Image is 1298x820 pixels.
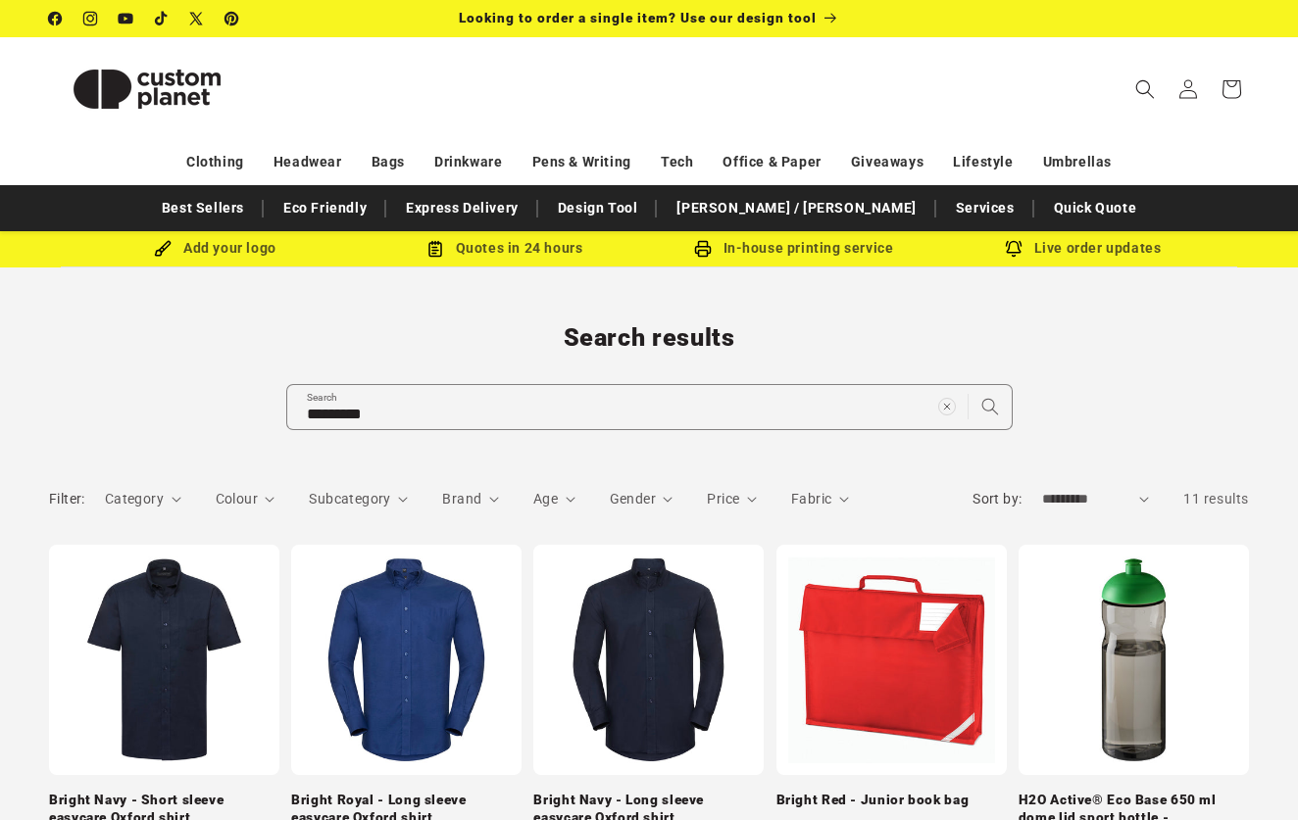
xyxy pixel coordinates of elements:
button: Search [969,385,1012,428]
a: Clothing [186,145,244,179]
span: Gender [610,491,656,506]
summary: Age (0 selected) [533,489,575,509]
a: Bright Red - Junior book bag [776,792,1007,809]
button: Clear search term [925,385,969,428]
label: Sort by: [973,491,1022,506]
summary: Category (0 selected) [105,489,181,509]
div: Quotes in 24 hours [360,236,649,261]
span: Colour [216,491,258,506]
a: Bags [372,145,405,179]
img: Order updates [1005,240,1023,258]
a: Headwear [274,145,342,179]
span: Brand [442,491,481,506]
a: Services [946,191,1024,225]
a: Best Sellers [152,191,254,225]
a: [PERSON_NAME] / [PERSON_NAME] [667,191,925,225]
h2: Filter: [49,489,85,509]
span: Looking to order a single item? Use our design tool [459,10,817,25]
a: Pens & Writing [532,145,631,179]
a: Quick Quote [1044,191,1147,225]
a: Tech [661,145,693,179]
a: Office & Paper [723,145,821,179]
div: Add your logo [71,236,360,261]
summary: Search [1123,68,1167,111]
span: Category [105,491,164,506]
span: Price [707,491,739,506]
span: 11 results [1183,491,1249,506]
div: In-house printing service [649,236,938,261]
span: Subcategory [309,491,390,506]
summary: Colour (0 selected) [216,489,275,509]
summary: Subcategory (0 selected) [309,489,408,509]
a: Lifestyle [953,145,1013,179]
span: Fabric [791,491,831,506]
summary: Fabric (0 selected) [791,489,849,509]
a: Custom Planet [42,37,253,140]
a: Drinkware [434,145,502,179]
a: Umbrellas [1043,145,1112,179]
a: Eco Friendly [274,191,376,225]
h1: Search results [49,322,1249,354]
summary: Brand (0 selected) [442,489,499,509]
img: Custom Planet [49,45,245,133]
img: In-house printing [694,240,712,258]
a: Design Tool [548,191,648,225]
div: Live order updates [938,236,1227,261]
a: Giveaways [851,145,924,179]
summary: Gender (0 selected) [610,489,674,509]
summary: Price [707,489,757,509]
span: Age [533,491,558,506]
iframe: Chat Widget [1200,726,1298,820]
img: Order Updates Icon [426,240,444,258]
img: Brush Icon [154,240,172,258]
a: Express Delivery [396,191,528,225]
